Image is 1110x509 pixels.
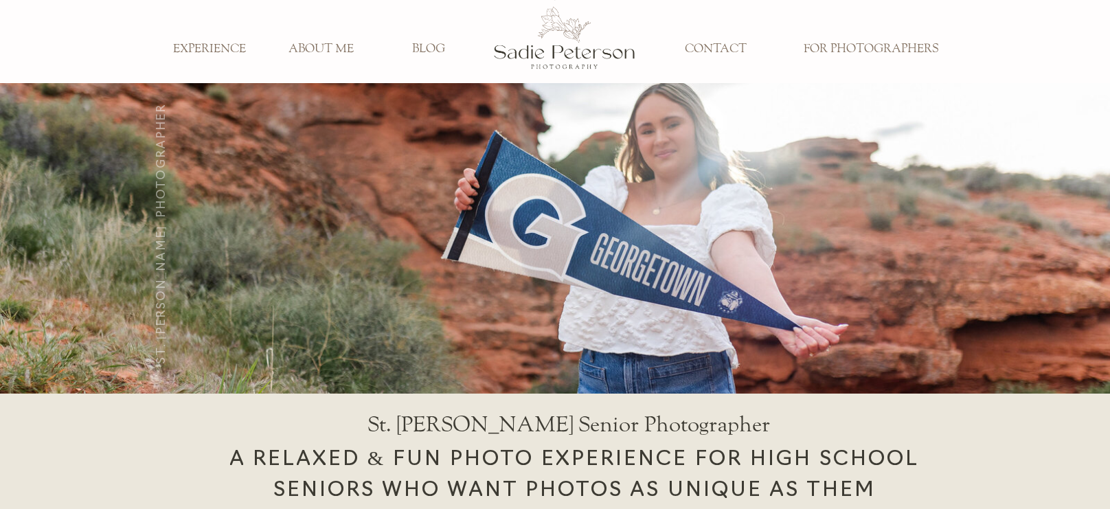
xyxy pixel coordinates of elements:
[164,42,255,57] a: EXPERIENCE
[383,42,474,57] a: BLOG
[670,42,761,57] a: CONTACT
[275,42,366,57] a: ABOUT ME
[363,411,774,453] h1: St. [PERSON_NAME] Senior Photographer
[793,42,948,57] a: FOR PHOTOGRAPHERS
[153,73,167,394] h3: St. [PERSON_NAME] Photographer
